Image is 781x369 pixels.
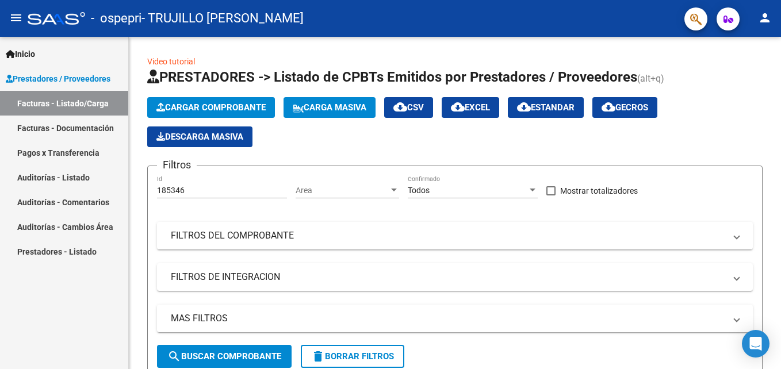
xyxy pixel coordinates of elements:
span: - ospepri [91,6,141,31]
span: Gecros [602,102,648,113]
mat-expansion-panel-header: FILTROS DE INTEGRACION [157,263,753,291]
mat-icon: menu [9,11,23,25]
mat-icon: cloud_download [602,100,615,114]
span: Area [296,186,389,195]
app-download-masive: Descarga masiva de comprobantes (adjuntos) [147,126,252,147]
mat-panel-title: FILTROS DE INTEGRACION [171,271,725,283]
span: Borrar Filtros [311,351,394,362]
span: Buscar Comprobante [167,351,281,362]
span: Cargar Comprobante [156,102,266,113]
mat-expansion-panel-header: FILTROS DEL COMPROBANTE [157,222,753,249]
button: Estandar [508,97,584,118]
button: CSV [384,97,433,118]
span: Descarga Masiva [156,132,243,142]
button: Descarga Masiva [147,126,252,147]
h3: Filtros [157,157,197,173]
button: Cargar Comprobante [147,97,275,118]
span: Prestadores / Proveedores [6,72,110,85]
span: Todos [408,186,430,195]
mat-icon: person [758,11,772,25]
span: Carga Masiva [293,102,366,113]
button: Carga Masiva [284,97,376,118]
span: Estandar [517,102,575,113]
button: Borrar Filtros [301,345,404,368]
button: Buscar Comprobante [157,345,292,368]
span: Mostrar totalizadores [560,184,638,198]
button: EXCEL [442,97,499,118]
mat-panel-title: FILTROS DEL COMPROBANTE [171,229,725,242]
mat-icon: search [167,349,181,363]
span: EXCEL [451,102,490,113]
mat-panel-title: MAS FILTROS [171,312,725,325]
a: Video tutorial [147,57,195,66]
span: CSV [393,102,424,113]
mat-icon: delete [311,349,325,363]
span: - TRUJILLO [PERSON_NAME] [141,6,304,31]
div: Open Intercom Messenger [742,330,769,358]
mat-expansion-panel-header: MAS FILTROS [157,305,753,332]
button: Gecros [592,97,657,118]
span: Inicio [6,48,35,60]
mat-icon: cloud_download [517,100,531,114]
span: PRESTADORES -> Listado de CPBTs Emitidos por Prestadores / Proveedores [147,69,637,85]
span: (alt+q) [637,73,664,84]
mat-icon: cloud_download [451,100,465,114]
mat-icon: cloud_download [393,100,407,114]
